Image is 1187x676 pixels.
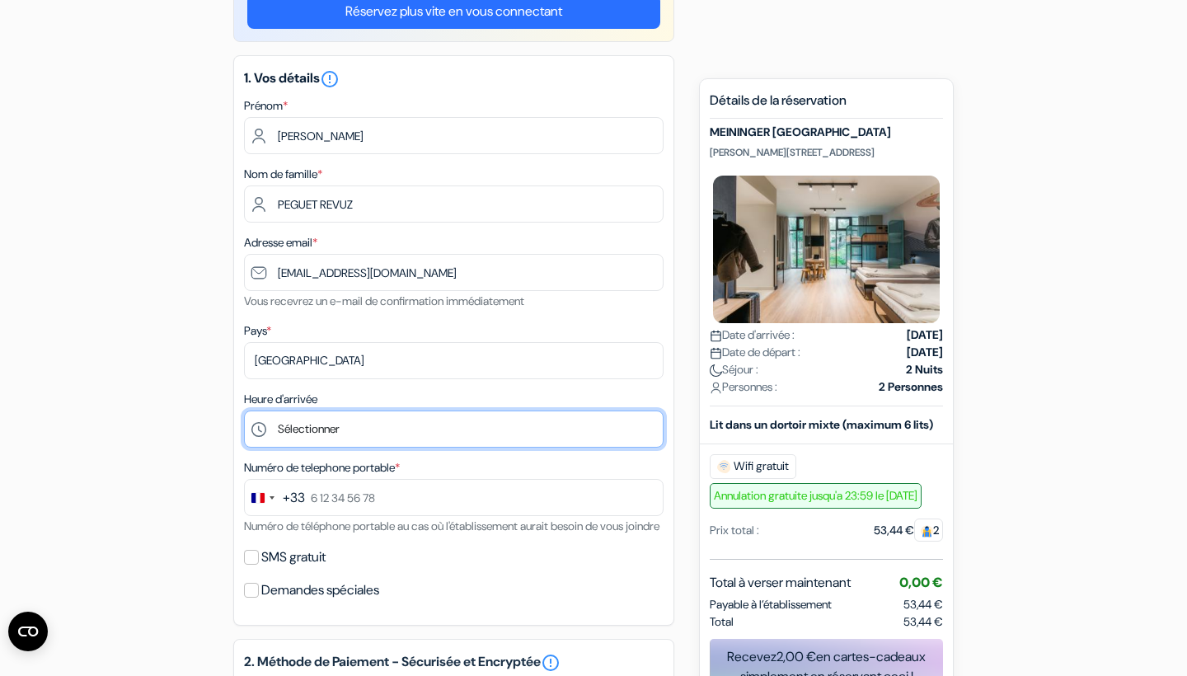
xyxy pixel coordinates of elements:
label: Numéro de telephone portable [244,459,400,476]
label: Pays [244,322,271,340]
small: Numéro de téléphone portable au cas où l'établissement aurait besoin de vous joindre [244,519,659,533]
span: 53,44 € [903,613,943,631]
span: Date d'arrivée : [710,326,795,344]
span: 53,44 € [903,597,943,612]
strong: [DATE] [907,326,943,344]
h5: Détails de la réservation [710,92,943,119]
a: error_outline [320,69,340,87]
button: Change country, selected France (+33) [245,480,305,515]
b: Lit dans un dortoir mixte (maximum 6 lits) [710,417,933,432]
input: Entrez votre prénom [244,117,664,154]
p: [PERSON_NAME][STREET_ADDRESS] [710,146,943,159]
span: Wifi gratuit [710,454,796,479]
div: +33 [283,488,305,508]
span: 2,00 € [776,648,816,665]
strong: [DATE] [907,344,943,361]
span: 2 [914,519,943,542]
strong: 2 Personnes [879,378,943,396]
label: SMS gratuit [261,546,326,569]
span: Date de départ : [710,344,800,361]
img: moon.svg [710,364,722,377]
label: Prénom [244,97,288,115]
strong: 2 Nuits [906,361,943,378]
img: calendar.svg [710,347,722,359]
label: Demandes spéciales [261,579,379,602]
h5: MEININGER [GEOGRAPHIC_DATA] [710,125,943,139]
input: Entrer le nom de famille [244,185,664,223]
i: error_outline [320,69,340,89]
img: user_icon.svg [710,382,722,394]
span: Personnes : [710,378,777,396]
span: Total à verser maintenant [710,573,851,593]
a: error_outline [541,653,561,673]
div: 53,44 € [874,522,943,539]
label: Adresse email [244,234,317,251]
img: free_wifi.svg [717,460,730,473]
span: Payable à l’établissement [710,596,832,613]
span: Séjour : [710,361,758,378]
span: Total [710,613,734,631]
h5: 2. Méthode de Paiement - Sécurisée et Encryptée [244,653,664,673]
label: Nom de famille [244,166,322,183]
small: Vous recevrez un e-mail de confirmation immédiatement [244,293,524,308]
input: Entrer adresse e-mail [244,254,664,291]
img: guest.svg [921,525,933,538]
input: 6 12 34 56 78 [244,479,664,516]
span: 0,00 € [899,574,943,591]
div: Prix total : [710,522,759,539]
h5: 1. Vos détails [244,69,664,89]
span: Annulation gratuite jusqu'a 23:59 le [DATE] [710,483,922,509]
label: Heure d'arrivée [244,391,317,408]
button: Ouvrir le widget CMP [8,612,48,651]
img: calendar.svg [710,330,722,342]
